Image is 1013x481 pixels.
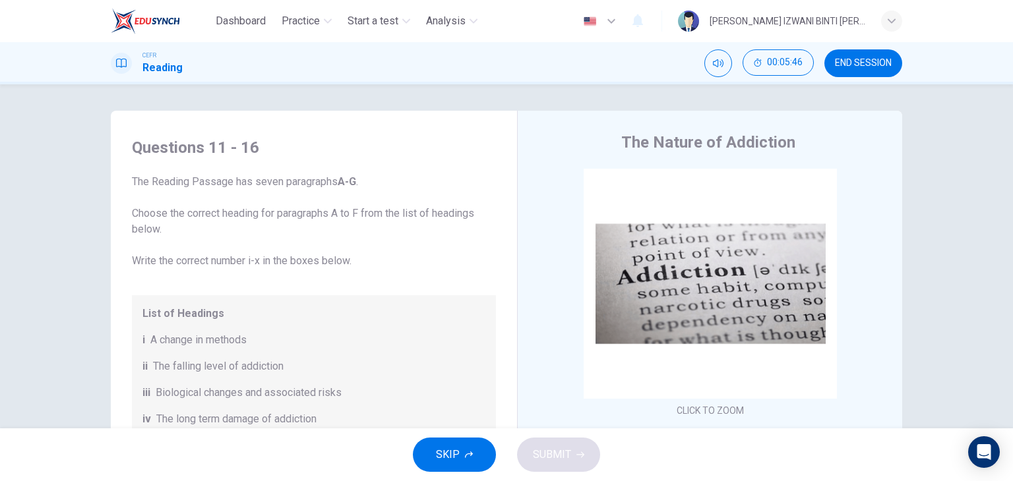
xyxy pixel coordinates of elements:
[767,57,803,68] span: 00:05:46
[348,13,398,29] span: Start a test
[282,13,320,29] span: Practice
[710,13,865,29] div: [PERSON_NAME] IZWANI BINTI [PERSON_NAME]
[142,60,183,76] h1: Reading
[436,445,460,464] span: SKIP
[156,385,342,401] span: Biological changes and associated risks
[824,49,902,77] button: END SESSION
[342,9,415,33] button: Start a test
[582,16,598,26] img: en
[142,385,150,401] span: iii
[678,11,699,32] img: Profile picture
[426,13,466,29] span: Analysis
[132,174,496,269] span: The Reading Passage has seven paragraphs . Choose the correct heading for paragraphs A to F from ...
[142,411,151,427] span: iv
[216,13,266,29] span: Dashboard
[142,306,485,322] span: List of Headings
[111,8,210,34] a: EduSynch logo
[743,49,814,77] div: Hide
[704,49,732,77] div: Mute
[413,438,496,472] button: SKIP
[743,49,814,76] button: 00:05:46
[210,9,271,33] button: Dashboard
[421,9,483,33] button: Analysis
[338,175,356,188] b: A-G
[150,332,247,348] span: A change in methods
[153,358,284,374] span: The falling level of addiction
[621,132,795,153] h4: The Nature of Addiction
[142,332,145,348] span: i
[111,8,180,34] img: EduSynch logo
[968,436,1000,468] div: Open Intercom Messenger
[276,9,337,33] button: Practice
[132,137,496,158] h4: Questions 11 - 16
[142,51,156,60] span: CEFR
[835,58,892,69] span: END SESSION
[156,411,317,427] span: The long term damage of addiction
[142,358,148,374] span: ii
